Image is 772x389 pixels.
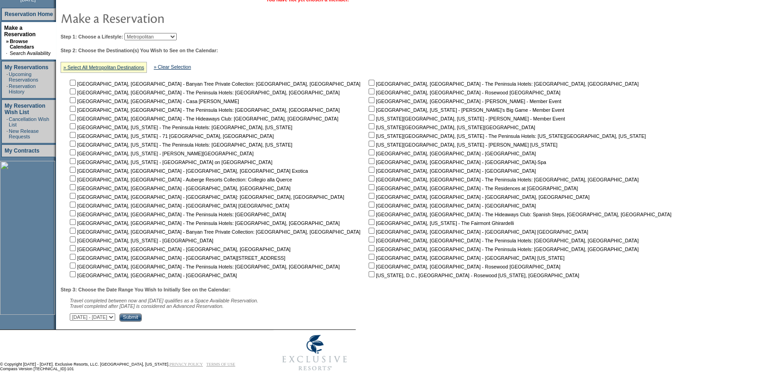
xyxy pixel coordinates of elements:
[367,133,646,139] nobr: [US_STATE][GEOGRAPHIC_DATA], [US_STATE] - The Peninsula Hotels: [US_STATE][GEOGRAPHIC_DATA], [US_...
[6,83,8,94] td: ·
[5,11,53,17] a: Reservation Home
[68,133,274,139] nobr: [GEOGRAPHIC_DATA], [US_STATE] - 71 [GEOGRAPHIC_DATA], [GEOGRAPHIC_DATA]
[5,64,48,71] a: My Reservations
[68,264,340,269] nobr: [GEOGRAPHIC_DATA], [GEOGRAPHIC_DATA] - The Peninsula Hotels: [GEOGRAPHIC_DATA], [GEOGRAPHIC_DATA]
[68,220,340,226] nobr: [GEOGRAPHIC_DATA], [GEOGRAPHIC_DATA] - The Peninsula Hotels: [GEOGRAPHIC_DATA], [GEOGRAPHIC_DATA]
[10,50,50,56] a: Search Availability
[6,50,9,56] td: ·
[4,25,36,38] a: Make a Reservation
[61,48,218,53] b: Step 2: Choose the Destination(s) You Wish to See on the Calendar:
[68,99,239,104] nobr: [GEOGRAPHIC_DATA], [GEOGRAPHIC_DATA] - Casa [PERSON_NAME]
[9,116,49,127] a: Cancellation Wish List
[367,255,565,261] nobr: [GEOGRAPHIC_DATA], [GEOGRAPHIC_DATA] - [GEOGRAPHIC_DATA] [US_STATE]
[68,107,340,113] nobr: [GEOGRAPHIC_DATA], [GEOGRAPHIC_DATA] - The Peninsula Hotels: [GEOGRAPHIC_DATA], [GEOGRAPHIC_DATA]
[367,264,560,269] nobr: [GEOGRAPHIC_DATA], [GEOGRAPHIC_DATA] - Rosewood [GEOGRAPHIC_DATA]
[367,81,638,87] nobr: [GEOGRAPHIC_DATA], [GEOGRAPHIC_DATA] - The Peninsula Hotels: [GEOGRAPHIC_DATA], [GEOGRAPHIC_DATA]
[367,151,536,156] nobr: [GEOGRAPHIC_DATA], [GEOGRAPHIC_DATA] - [GEOGRAPHIC_DATA]
[68,125,292,130] nobr: [GEOGRAPHIC_DATA], [US_STATE] - The Peninsula Hotels: [GEOGRAPHIC_DATA], [US_STATE]
[9,71,38,82] a: Upcoming Reservations
[367,273,579,278] nobr: [US_STATE], D.C., [GEOGRAPHIC_DATA] - Rosewood [US_STATE], [GEOGRAPHIC_DATA]
[10,38,34,49] a: Browse Calendars
[9,83,36,94] a: Reservation History
[207,362,235,367] a: TERMS OF USE
[367,99,561,104] nobr: [GEOGRAPHIC_DATA], [GEOGRAPHIC_DATA] - [PERSON_NAME] - Member Event
[367,168,536,174] nobr: [GEOGRAPHIC_DATA], [GEOGRAPHIC_DATA] - [GEOGRAPHIC_DATA]
[61,287,230,292] b: Step 3: Choose the Date Range You Wish to Initially See on the Calendar:
[68,247,291,252] nobr: [GEOGRAPHIC_DATA], [GEOGRAPHIC_DATA] - [GEOGRAPHIC_DATA], [GEOGRAPHIC_DATA]
[68,238,213,243] nobr: [GEOGRAPHIC_DATA], [US_STATE] - [GEOGRAPHIC_DATA]
[61,34,123,39] b: Step 1: Choose a Lifestyle:
[68,116,338,121] nobr: [GEOGRAPHIC_DATA], [GEOGRAPHIC_DATA] - The Hideaways Club: [GEOGRAPHIC_DATA], [GEOGRAPHIC_DATA]
[68,142,292,148] nobr: [GEOGRAPHIC_DATA], [US_STATE] - The Peninsula Hotels: [GEOGRAPHIC_DATA], [US_STATE]
[367,177,638,182] nobr: [GEOGRAPHIC_DATA], [GEOGRAPHIC_DATA] - The Peninsula Hotels: [GEOGRAPHIC_DATA], [GEOGRAPHIC_DATA]
[63,65,144,70] a: » Select All Metropolitan Destinations
[367,142,557,148] nobr: [US_STATE][GEOGRAPHIC_DATA], [US_STATE] - [PERSON_NAME] [US_STATE]
[70,298,258,303] span: Travel completed between now and [DATE] qualifies as a Space Available Reservation.
[6,128,8,139] td: ·
[367,203,536,208] nobr: [GEOGRAPHIC_DATA], [GEOGRAPHIC_DATA] - [GEOGRAPHIC_DATA]
[68,255,285,261] nobr: [GEOGRAPHIC_DATA], [GEOGRAPHIC_DATA] - [GEOGRAPHIC_DATA][STREET_ADDRESS]
[5,103,45,115] a: My Reservation Wish List
[6,71,8,82] td: ·
[367,116,565,121] nobr: [US_STATE][GEOGRAPHIC_DATA], [US_STATE] - [PERSON_NAME] - Member Event
[367,90,560,95] nobr: [GEOGRAPHIC_DATA], [GEOGRAPHIC_DATA] - Rosewood [GEOGRAPHIC_DATA]
[119,313,142,322] input: Submit
[367,159,546,165] nobr: [GEOGRAPHIC_DATA], [GEOGRAPHIC_DATA] - [GEOGRAPHIC_DATA]-Spa
[367,107,564,113] nobr: [GEOGRAPHIC_DATA], [US_STATE] - [PERSON_NAME]'s Big Game - Member Event
[6,116,8,127] td: ·
[68,203,289,208] nobr: [GEOGRAPHIC_DATA], [GEOGRAPHIC_DATA] - [GEOGRAPHIC_DATA] [GEOGRAPHIC_DATA]
[68,81,360,87] nobr: [GEOGRAPHIC_DATA], [GEOGRAPHIC_DATA] - Banyan Tree Private Collection: [GEOGRAPHIC_DATA], [GEOGRA...
[68,151,253,156] nobr: [GEOGRAPHIC_DATA], [US_STATE] - [PERSON_NAME][GEOGRAPHIC_DATA]
[5,148,39,154] a: My Contracts
[70,303,224,309] nobr: Travel completed after [DATE] is considered an Advanced Reservation.
[68,229,360,235] nobr: [GEOGRAPHIC_DATA], [GEOGRAPHIC_DATA] - Banyan Tree Private Collection: [GEOGRAPHIC_DATA], [GEOGRA...
[367,125,535,130] nobr: [US_STATE][GEOGRAPHIC_DATA], [US_STATE][GEOGRAPHIC_DATA]
[169,362,203,367] a: PRIVACY POLICY
[9,128,39,139] a: New Release Requests
[367,212,671,217] nobr: [GEOGRAPHIC_DATA], [GEOGRAPHIC_DATA] - The Hideaways Club: Spanish Steps, [GEOGRAPHIC_DATA], [GEO...
[367,220,514,226] nobr: [GEOGRAPHIC_DATA], [US_STATE] - The Fairmont Ghirardelli
[68,212,286,217] nobr: [GEOGRAPHIC_DATA], [GEOGRAPHIC_DATA] - The Peninsula Hotels: [GEOGRAPHIC_DATA]
[61,9,244,27] img: pgTtlMakeReservation.gif
[367,186,578,191] nobr: [GEOGRAPHIC_DATA], [GEOGRAPHIC_DATA] - The Residences at [GEOGRAPHIC_DATA]
[367,238,638,243] nobr: [GEOGRAPHIC_DATA], [GEOGRAPHIC_DATA] - The Peninsula Hotels: [GEOGRAPHIC_DATA], [GEOGRAPHIC_DATA]
[154,64,191,70] a: » Clear Selection
[68,273,237,278] nobr: [GEOGRAPHIC_DATA], [GEOGRAPHIC_DATA] - [GEOGRAPHIC_DATA]
[367,194,589,200] nobr: [GEOGRAPHIC_DATA], [GEOGRAPHIC_DATA] - [GEOGRAPHIC_DATA], [GEOGRAPHIC_DATA]
[68,194,344,200] nobr: [GEOGRAPHIC_DATA], [GEOGRAPHIC_DATA] - [GEOGRAPHIC_DATA]: [GEOGRAPHIC_DATA], [GEOGRAPHIC_DATA]
[68,186,291,191] nobr: [GEOGRAPHIC_DATA], [GEOGRAPHIC_DATA] - [GEOGRAPHIC_DATA], [GEOGRAPHIC_DATA]
[68,177,292,182] nobr: [GEOGRAPHIC_DATA], [GEOGRAPHIC_DATA] - Auberge Resorts Collection: Collegio alla Querce
[68,90,340,95] nobr: [GEOGRAPHIC_DATA], [GEOGRAPHIC_DATA] - The Peninsula Hotels: [GEOGRAPHIC_DATA], [GEOGRAPHIC_DATA]
[367,247,638,252] nobr: [GEOGRAPHIC_DATA], [GEOGRAPHIC_DATA] - The Peninsula Hotels: [GEOGRAPHIC_DATA], [GEOGRAPHIC_DATA]
[68,168,308,174] nobr: [GEOGRAPHIC_DATA], [GEOGRAPHIC_DATA] - [GEOGRAPHIC_DATA], [GEOGRAPHIC_DATA] Exotica
[367,229,588,235] nobr: [GEOGRAPHIC_DATA], [GEOGRAPHIC_DATA] - [GEOGRAPHIC_DATA] [GEOGRAPHIC_DATA]
[274,330,356,376] img: Exclusive Resorts
[6,38,9,44] b: »
[68,159,272,165] nobr: [GEOGRAPHIC_DATA], [US_STATE] - [GEOGRAPHIC_DATA] on [GEOGRAPHIC_DATA]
